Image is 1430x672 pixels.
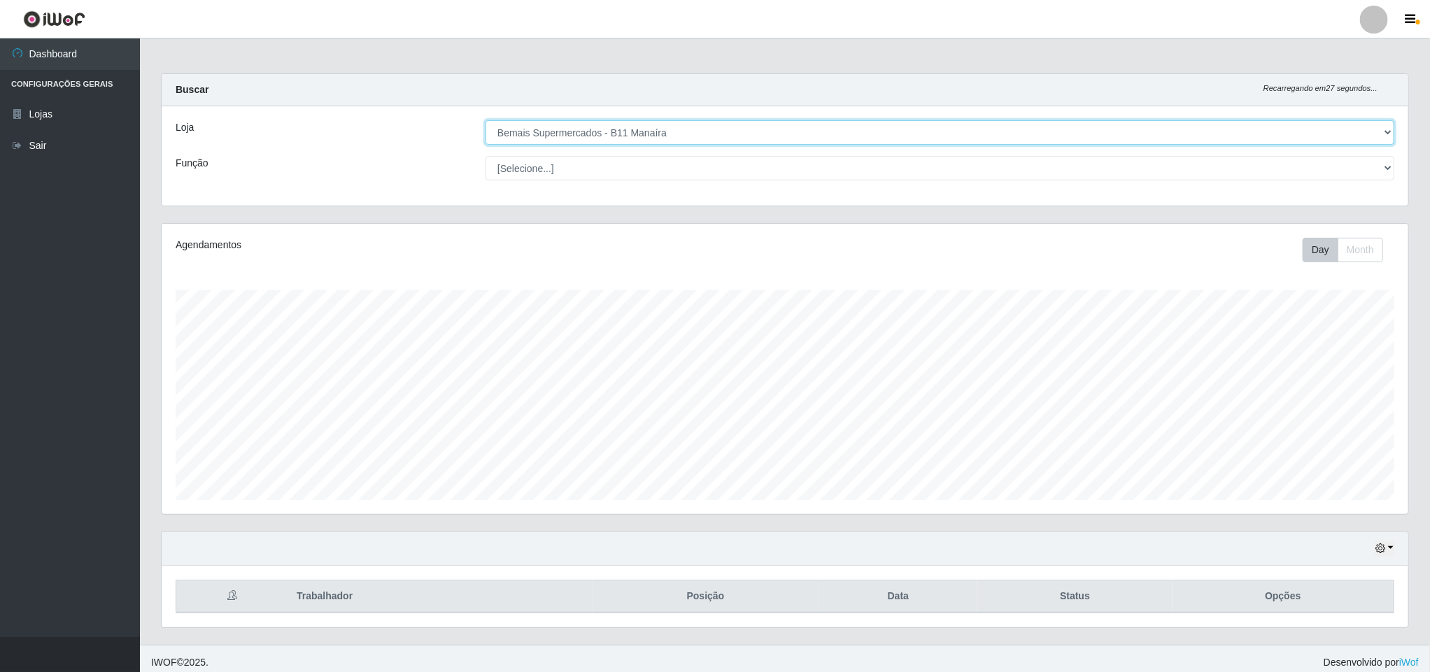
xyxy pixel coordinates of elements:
button: Month [1338,238,1383,262]
div: Toolbar with button groups [1303,238,1394,262]
span: IWOF [151,657,177,668]
th: Status [977,580,1173,613]
div: First group [1303,238,1383,262]
th: Opções [1173,580,1394,613]
th: Trabalhador [288,580,592,613]
label: Função [176,156,208,171]
label: Loja [176,120,194,135]
strong: Buscar [176,84,208,95]
span: © 2025 . [151,655,208,670]
a: iWof [1399,657,1419,668]
div: Agendamentos [176,238,671,252]
button: Day [1303,238,1338,262]
span: Desenvolvido por [1324,655,1419,670]
th: Data [819,580,978,613]
th: Posição [593,580,819,613]
img: CoreUI Logo [23,10,85,28]
i: Recarregando em 27 segundos... [1263,84,1378,92]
